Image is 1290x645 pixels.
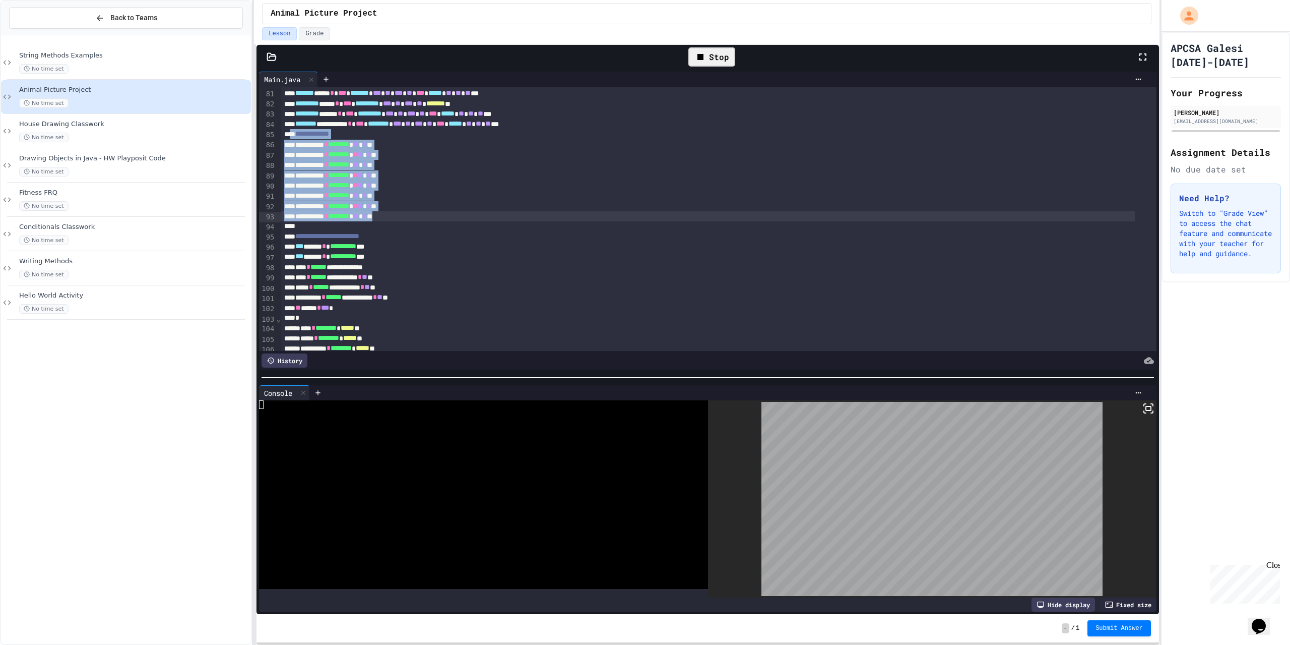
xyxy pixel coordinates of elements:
[259,243,276,253] div: 96
[19,98,69,108] span: No time set
[1076,624,1079,632] span: 1
[259,161,276,171] div: 88
[1248,605,1280,635] iframe: chat widget
[259,130,276,140] div: 85
[259,109,276,120] div: 83
[19,236,69,245] span: No time set
[1170,4,1201,27] div: My Account
[259,222,276,232] div: 94
[259,232,276,243] div: 95
[259,263,276,273] div: 98
[19,291,249,300] span: Hello World Activity
[262,354,307,368] div: History
[19,86,249,94] span: Animal Picture Project
[259,273,276,283] div: 99
[259,345,276,355] div: 106
[259,324,276,334] div: 104
[271,8,377,20] span: Animal Picture Project
[19,304,69,314] span: No time set
[299,27,330,40] button: Grade
[19,120,249,129] span: House Drawing Classwork
[1071,624,1075,632] span: /
[1100,598,1156,612] div: Fixed size
[19,51,249,60] span: String Methods Examples
[19,257,249,266] span: Writing Methods
[688,47,735,67] div: Stop
[1171,41,1281,69] h1: APCSA Galesi [DATE]-[DATE]
[259,202,276,212] div: 92
[259,253,276,263] div: 97
[19,223,249,231] span: Conditionals Classwork
[262,27,297,40] button: Lesson
[259,212,276,222] div: 93
[276,315,281,323] span: Fold line
[259,335,276,345] div: 105
[1031,598,1095,612] div: Hide display
[259,388,297,398] div: Console
[1171,163,1281,175] div: No due date set
[259,140,276,150] div: 86
[259,72,318,87] div: Main.java
[259,284,276,294] div: 100
[259,192,276,202] div: 91
[259,304,276,314] div: 102
[19,64,69,74] span: No time set
[1087,620,1151,636] button: Submit Answer
[1179,208,1272,259] p: Switch to "Grade View" to access the chat feature and communicate with your teacher for help and ...
[259,99,276,109] div: 82
[9,7,243,29] button: Back to Teams
[1062,623,1069,633] span: -
[19,189,249,197] span: Fitness FRQ
[259,182,276,192] div: 90
[259,171,276,182] div: 89
[259,151,276,161] div: 87
[4,4,70,64] div: Chat with us now!Close
[259,294,276,304] div: 101
[259,89,276,99] div: 81
[259,74,305,85] div: Main.java
[1174,108,1278,117] div: [PERSON_NAME]
[1174,118,1278,125] div: [EMAIL_ADDRESS][DOMAIN_NAME]
[1206,561,1280,604] iframe: chat widget
[19,133,69,142] span: No time set
[259,120,276,130] div: 84
[110,13,157,23] span: Back to Teams
[1171,145,1281,159] h2: Assignment Details
[19,201,69,211] span: No time set
[19,270,69,279] span: No time set
[259,385,310,400] div: Console
[259,315,276,325] div: 103
[1171,86,1281,100] h2: Your Progress
[1095,624,1143,632] span: Submit Answer
[19,154,249,163] span: Drawing Objects in Java - HW Playposit Code
[1179,192,1272,204] h3: Need Help?
[19,167,69,177] span: No time set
